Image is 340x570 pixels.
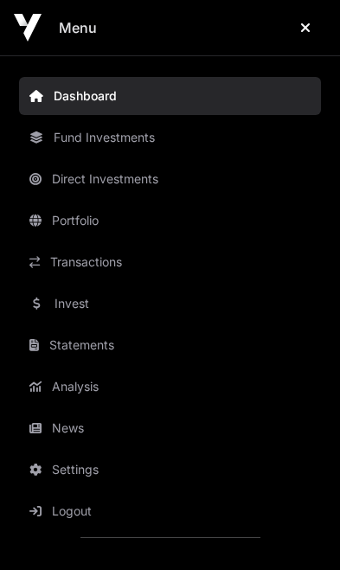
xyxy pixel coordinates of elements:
[19,243,321,281] a: Transactions
[19,409,321,447] a: News
[19,118,321,157] a: Fund Investments
[19,202,321,240] a: Portfolio
[19,326,321,364] a: Statements
[285,10,326,45] button: Close
[19,77,321,115] a: Dashboard
[59,17,97,38] h2: Menu
[19,368,321,406] a: Analysis
[19,285,321,323] a: Invest
[14,14,42,42] img: Icehouse Ventures Logo
[253,487,340,570] iframe: Chat Widget
[19,492,328,530] button: Logout
[19,160,321,198] a: Direct Investments
[19,451,321,489] a: Settings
